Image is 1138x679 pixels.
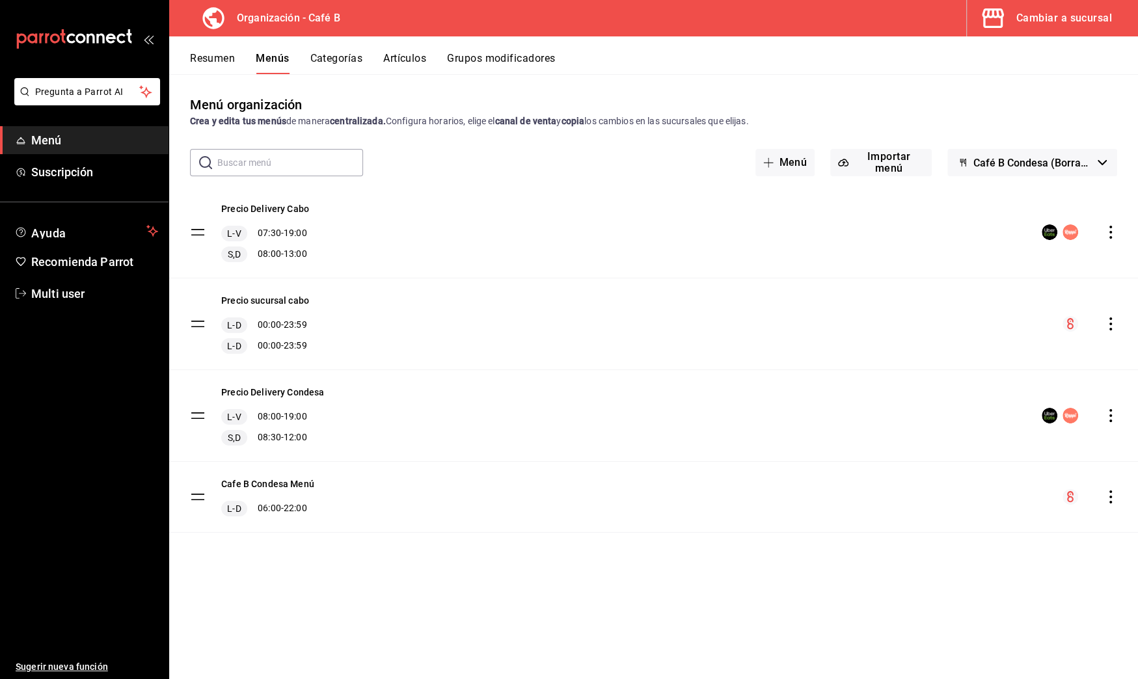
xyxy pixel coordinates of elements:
[224,502,243,515] span: L-D
[225,431,243,444] span: S,D
[31,253,158,271] span: Recomienda Parrot
[1104,409,1117,422] button: actions
[561,116,584,126] strong: copia
[221,409,324,425] div: 08:00 - 19:00
[169,187,1138,533] table: menu-maker-table
[221,202,309,215] button: Precio Delivery Cabo
[14,78,160,105] button: Pregunta a Parrot AI
[31,163,158,181] span: Suscripción
[221,246,309,262] div: 08:00 - 13:00
[190,316,206,332] button: drag
[1016,9,1112,27] div: Cambiar a sucursal
[190,224,206,240] button: drag
[9,94,160,108] a: Pregunta a Parrot AI
[224,339,243,353] span: L-D
[1104,490,1117,503] button: actions
[447,52,555,74] button: Grupos modificadores
[221,477,314,490] button: Cafe B Condesa Menú
[221,338,309,354] div: 00:00 - 23:59
[1104,317,1117,330] button: actions
[143,34,154,44] button: open_drawer_menu
[310,52,363,74] button: Categorías
[16,660,158,674] span: Sugerir nueva función
[224,410,243,423] span: L-V
[31,223,141,239] span: Ayuda
[221,386,324,399] button: Precio Delivery Condesa
[947,149,1117,176] button: Café B Condesa (Borrador)
[221,226,309,241] div: 07:30 - 19:00
[190,95,302,114] div: Menú organización
[221,501,314,516] div: 06:00 - 22:00
[31,285,158,302] span: Multi user
[190,408,206,423] button: drag
[221,294,309,307] button: Precio sucursal cabo
[190,489,206,505] button: drag
[221,317,309,333] div: 00:00 - 23:59
[190,52,235,74] button: Resumen
[383,52,426,74] button: Artículos
[494,116,556,126] strong: canal de venta
[226,10,340,26] h3: Organización - Café B
[224,227,243,240] span: L-V
[973,157,1092,169] span: Café B Condesa (Borrador)
[190,114,1117,128] div: de manera Configura horarios, elige el y los cambios en las sucursales que elijas.
[35,85,140,99] span: Pregunta a Parrot AI
[190,52,1138,74] div: navigation tabs
[755,149,815,176] button: Menú
[1104,226,1117,239] button: actions
[31,131,158,149] span: Menú
[256,52,289,74] button: Menús
[330,116,386,126] strong: centralizada.
[221,430,324,446] div: 08:30 - 12:00
[224,319,243,332] span: L-D
[225,248,243,261] span: S,D
[190,116,286,126] strong: Crea y edita tus menús
[830,149,932,176] button: Importar menú
[217,150,363,176] input: Buscar menú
